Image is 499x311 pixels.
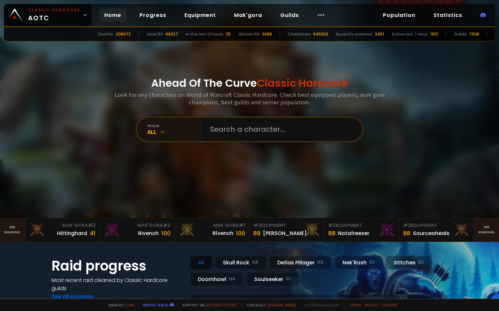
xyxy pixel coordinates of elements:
[105,303,134,307] span: Made by
[253,222,320,229] div: Equipment
[338,229,369,237] div: Notafreezer
[166,31,178,37] div: 66327
[275,8,304,22] a: Guilds
[252,259,258,266] small: NA
[51,256,182,276] h1: Raid progress
[369,259,375,266] small: EU
[253,229,260,238] div: 89
[324,218,399,242] a: #2Equipment88Notafreezer
[51,276,182,292] h4: Most recent raid cleaned by Classic Hardcore guilds
[403,222,411,229] span: # 3
[25,218,100,242] a: Mak'Gora#3Hittinghard41
[229,276,235,282] small: NA
[328,229,335,238] div: 88
[147,128,202,136] div: All
[125,303,134,307] a: a fan
[175,218,250,242] a: Mak'Gora#1Rîvench100
[239,31,259,37] div: Almost 60
[328,222,336,229] span: # 2
[269,256,332,270] div: Defias Pillager
[112,91,387,106] h3: Look for any characters on World of Warcraft Classic Hardcore. Check best equipped players, mak'g...
[190,256,212,270] div: All
[474,218,499,242] a: Seeranking
[378,8,420,22] a: Population
[163,222,170,229] span: # 2
[268,303,296,307] a: [DOMAIN_NAME]
[381,303,398,307] a: Consent
[288,31,311,37] div: Characters
[428,8,467,22] a: Statistics
[98,31,113,37] div: Deaths
[190,272,243,286] div: Doomhowl
[386,256,432,270] div: Stitches
[51,293,94,300] a: See all progress
[147,31,163,37] div: Level 60
[242,303,296,307] span: Checkout
[215,256,267,270] div: Skull Rock
[134,8,171,22] a: Progress
[88,222,95,229] span: # 3
[206,303,239,307] a: Buy me a coffee
[104,222,170,229] div: Mak'Gora
[147,123,202,128] div: realm
[454,31,467,37] div: Guilds
[249,218,324,242] a: #1Equipment89[PERSON_NAME]
[229,8,267,22] a: Mak'gora
[99,8,126,22] a: Home
[246,272,300,286] div: Soulseeker
[179,8,221,22] a: Equipment
[286,276,291,282] small: EU
[263,229,307,237] div: [PERSON_NAME]
[4,4,91,26] a: Classic HardcoreAOTC
[226,31,231,37] div: 25
[116,31,131,37] div: 206072
[317,259,324,266] small: NA
[257,76,348,90] span: Classic Hardcore
[179,222,245,229] div: Mak'Gora
[253,222,259,229] span: # 1
[90,229,95,238] div: 41
[151,75,348,91] h1: Ahead Of The Curve
[236,229,245,238] div: 100
[418,259,424,266] small: EU
[206,118,355,141] input: Search a character...
[213,229,233,237] div: Rîvench
[364,303,378,307] a: Privacy
[392,31,428,37] div: Active last 7 days
[334,256,383,270] div: Nek'Rosh
[430,31,438,37] div: 11011
[403,229,410,238] div: 88
[413,229,449,237] div: Sourceoheals
[403,222,470,229] div: Equipment
[57,229,87,237] div: Hittinghard
[186,31,223,37] div: In the last 12 hours
[28,7,80,23] span: AOTC
[328,222,395,229] div: Equipment
[143,303,169,307] a: Report a bug
[100,218,175,242] a: Mak'Gora#2Rivench100
[28,7,80,13] small: Classic Hardcore
[262,31,272,37] div: 2068
[138,229,159,237] div: Rivench
[178,303,239,307] span: Support me,
[399,218,474,242] a: #3Equipment88Sourceoheals
[469,31,479,37] div: 7538
[239,222,245,229] span: # 1
[161,229,170,238] div: 100
[350,303,362,307] a: Terms
[29,222,96,229] div: Mak'Gora
[375,31,384,37] div: 3451
[300,303,339,307] span: v. d752d5 - production
[336,31,372,37] div: Recently scanned
[313,31,328,37] div: 845933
